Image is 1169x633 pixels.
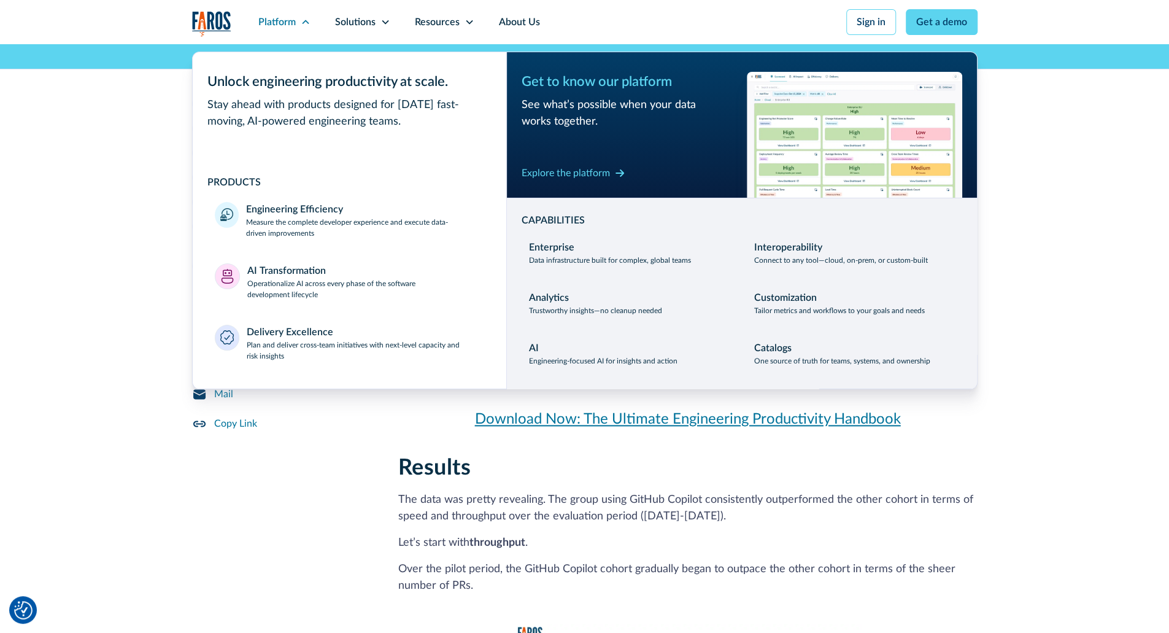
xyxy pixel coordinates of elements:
div: Analytics [529,290,569,305]
div: Delivery Excellence [247,325,333,340]
a: Explore the platform [522,163,625,183]
p: Engineering-focused AI for insights and action [529,355,677,367]
div: Resources [415,15,460,29]
div: Catalogs [754,341,792,355]
a: Get a demo [906,9,978,35]
img: Logo of the analytics and reporting company Faros. [192,11,231,36]
p: Tailor metrics and workflows to your goals and needs [754,305,925,316]
a: InteroperabilityConnect to any tool—cloud, on-prem, or custom-built [747,233,962,273]
a: Sign in [846,9,896,35]
a: Mail Share [192,379,369,409]
p: Let’s start with . [398,535,978,551]
div: Customization [754,290,817,305]
p: Measure the complete developer experience and execute data-driven improvements [246,217,484,239]
a: Copy Link [192,409,369,438]
p: Trustworthy insights—no cleanup needed [529,305,662,316]
div: AI [529,341,539,355]
a: Delivery ExcellencePlan and deliver cross-team initiatives with next-level capacity and risk insi... [207,317,492,369]
a: CatalogsOne source of truth for teams, systems, and ownership [747,333,962,374]
p: Connect to any tool—cloud, on-prem, or custom-built [754,255,928,266]
div: Platform [258,15,296,29]
strong: throughput [469,537,525,548]
div: Explore the platform [522,166,610,181]
a: AIEngineering-focused AI for insights and action [522,333,737,374]
img: Revisit consent button [14,601,33,619]
p: Over the pilot period, the GitHub Copilot cohort gradually began to outpace the other cohort in t... [398,561,978,594]
a: AI TransformationOperationalize AI across every phase of the software development lifecycle [207,256,492,308]
p: The data was pretty revealing. The group using GitHub Copilot consistently outperformed the other... [398,492,978,525]
div: Mail [214,387,233,402]
a: Engineering EfficiencyMeasure the complete developer experience and execute data-driven improvements [207,195,492,246]
div: See what’s possible when your data works together. [522,97,737,130]
a: CustomizationTailor metrics and workflows to your goals and needs [747,283,962,324]
p: Operationalize AI across every phase of the software development lifecycle [247,278,484,300]
div: PRODUCTS [207,175,492,190]
p: One source of truth for teams, systems, and ownership [754,355,930,367]
div: Stay ahead with products designed for [DATE] fast-moving, AI-powered engineering teams. [207,97,492,130]
a: AnalyticsTrustworthy insights—no cleanup needed [522,283,737,324]
a: home [192,11,231,36]
div: CAPABILITIES [522,213,962,228]
nav: Platform [192,44,978,389]
div: Solutions [335,15,376,29]
div: Get to know our platform [522,72,737,92]
a: Download Now: The Ultimate Engineering Productivity Handbook [398,408,978,430]
div: Interoperability [754,240,822,255]
a: EnterpriseData infrastructure built for complex, global teams [522,233,737,273]
div: Engineering Efficiency [246,202,343,217]
div: AI Transformation [247,263,326,278]
button: Cookie Settings [14,601,33,619]
div: Enterprise [529,240,574,255]
div: Unlock engineering productivity at scale. [207,72,492,92]
img: Workflow productivity trends heatmap chart [747,72,962,198]
h2: Results [398,455,978,481]
p: Data infrastructure built for complex, global teams [529,255,691,266]
div: Copy Link [214,416,257,431]
p: Plan and deliver cross-team initiatives with next-level capacity and risk insights [247,340,484,362]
